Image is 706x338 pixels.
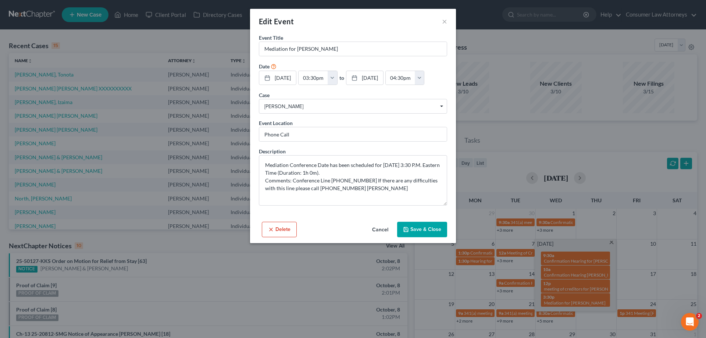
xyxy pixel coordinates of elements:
[397,222,447,237] button: Save & Close
[346,71,383,85] a: [DATE]
[259,99,447,114] span: Select box activate
[259,119,293,127] label: Event Location
[442,17,447,26] button: ×
[386,71,415,85] input: -- : --
[259,35,283,41] span: Event Title
[262,222,297,237] button: Delete
[259,63,270,70] label: Date
[259,17,294,26] span: Edit Event
[366,223,394,237] button: Cancel
[259,127,447,141] input: Enter location...
[259,91,270,99] label: Case
[339,74,344,82] label: to
[299,71,328,85] input: -- : --
[264,103,442,110] span: [PERSON_NAME]
[259,42,447,56] input: Enter event name...
[681,313,699,331] iframe: Intercom live chat
[259,71,296,85] a: [DATE]
[696,313,702,319] span: 2
[259,147,286,155] label: Description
